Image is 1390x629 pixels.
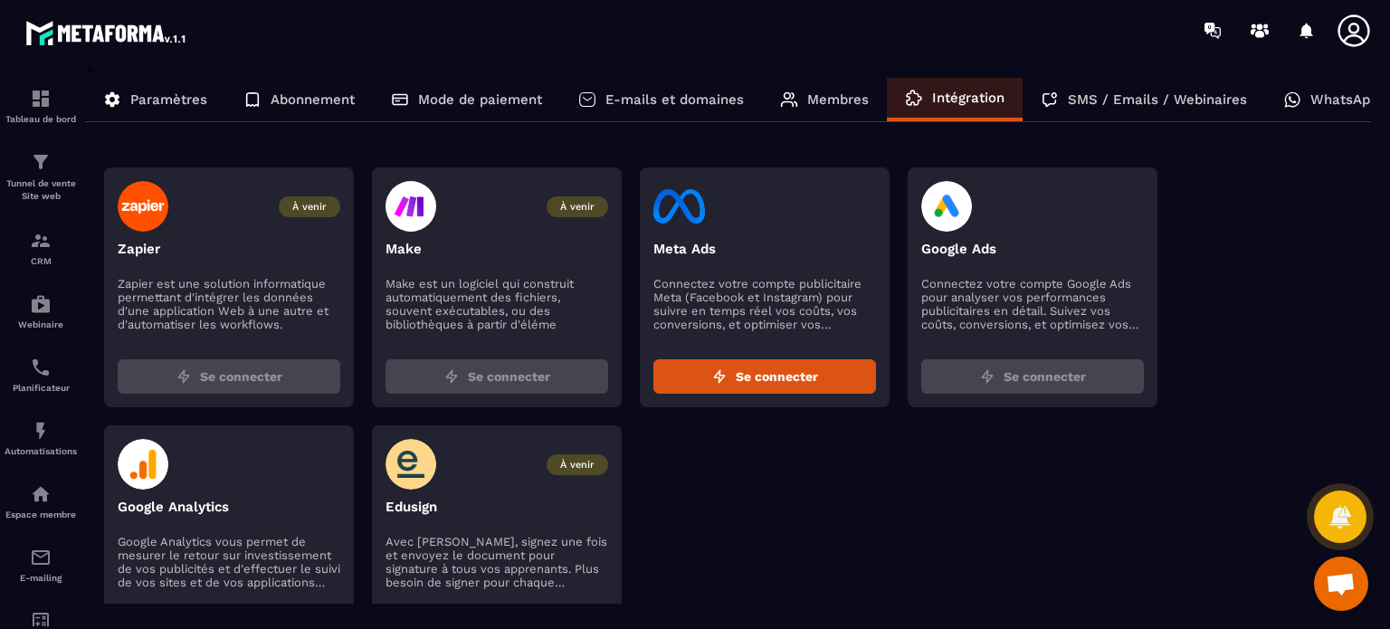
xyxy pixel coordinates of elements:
img: zap.8ac5aa27.svg [444,369,459,384]
span: Se connecter [736,367,818,386]
img: zap.8ac5aa27.svg [980,369,995,384]
p: WhatsApp [1310,91,1378,108]
p: Edusign [386,499,608,515]
img: automations [30,420,52,442]
p: Avec [PERSON_NAME], signez une fois et envoyez le document pour signature à tous vos apprenants. ... [386,535,608,589]
span: À venir [279,196,340,217]
a: automationsautomationsWebinaire [5,280,77,343]
p: Zapier [118,241,340,257]
img: zap.8ac5aa27.svg [712,369,727,384]
img: zapier-logo.003d59f5.svg [118,181,169,232]
p: Google Analytics vous permet de mesurer le retour sur investissement de vos publicités et d'effec... [118,535,340,589]
a: automationsautomationsAutomatisations [5,406,77,470]
p: Connectez votre compte publicitaire Meta (Facebook et Instagram) pour suivre en temps réel vos co... [653,277,876,331]
p: Intégration [932,90,1004,106]
p: Webinaire [5,319,77,329]
a: formationformationCRM [5,216,77,280]
p: Paramètres [130,91,207,108]
a: automationsautomationsEspace membre [5,470,77,533]
div: Ouvrir le chat [1314,557,1368,611]
p: Make est un logiciel qui construit automatiquement des fichiers, souvent exécutables, ou des bibl... [386,277,608,331]
p: CRM [5,256,77,266]
a: formationformationTunnel de vente Site web [5,138,77,216]
p: Zapier est une solution informatique permettant d'intégrer les données d'une application Web à un... [118,277,340,331]
p: SMS / Emails / Webinaires [1068,91,1247,108]
img: edusign-logo.5fe905fa.svg [386,439,437,490]
button: Se connecter [118,359,340,394]
p: E-mailing [5,573,77,583]
img: formation [30,230,52,252]
img: formation [30,88,52,110]
p: Connectez votre compte Google Ads pour analyser vos performances publicitaires en détail. Suivez ... [921,277,1144,331]
p: E-mails et domaines [605,91,744,108]
img: formation [30,151,52,173]
span: À venir [547,454,608,475]
p: Automatisations [5,446,77,456]
p: Abonnement [271,91,355,108]
p: Meta Ads [653,241,876,257]
button: Se connecter [386,359,608,394]
button: Se connecter [921,359,1144,394]
img: email [30,547,52,568]
img: logo [25,16,188,49]
img: automations [30,483,52,505]
p: Membres [807,91,869,108]
p: Tableau de bord [5,114,77,124]
img: google-analytics-logo.594682c4.svg [118,439,169,490]
p: Mode de paiement [418,91,542,108]
span: Se connecter [200,367,282,386]
p: Google Ads [921,241,1144,257]
span: Se connecter [468,367,550,386]
img: make-logo.47d65c36.svg [386,181,436,232]
img: facebook-logo.eb727249.svg [653,181,705,232]
img: scheduler [30,357,52,378]
p: Espace membre [5,510,77,519]
img: automations [30,293,52,315]
span: Se connecter [1004,367,1086,386]
a: schedulerschedulerPlanificateur [5,343,77,406]
p: Tunnel de vente Site web [5,177,77,203]
a: formationformationTableau de bord [5,74,77,138]
p: Planificateur [5,383,77,393]
span: À venir [547,196,608,217]
p: Google Analytics [118,499,340,515]
img: google-ads-logo.4cdbfafa.svg [921,181,973,232]
p: Make [386,241,608,257]
button: Se connecter [653,359,876,394]
img: zap.8ac5aa27.svg [176,369,191,384]
a: emailemailE-mailing [5,533,77,596]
